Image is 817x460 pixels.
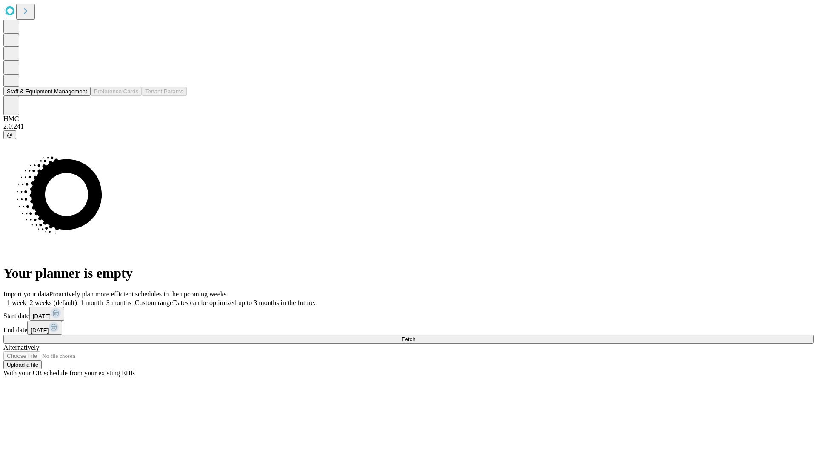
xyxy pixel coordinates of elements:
button: [DATE] [27,321,62,335]
button: Staff & Equipment Management [3,87,91,96]
button: Fetch [3,335,814,344]
span: 2 weeks (default) [30,299,77,306]
div: Start date [3,307,814,321]
span: Custom range [135,299,173,306]
h1: Your planner is empty [3,265,814,281]
span: With your OR schedule from your existing EHR [3,369,135,377]
button: @ [3,130,16,139]
button: Preference Cards [91,87,142,96]
button: Tenant Params [142,87,187,96]
span: @ [7,132,13,138]
div: HMC [3,115,814,123]
span: 1 month [80,299,103,306]
span: [DATE] [33,313,51,319]
span: Proactively plan more efficient schedules in the upcoming weeks. [49,290,228,298]
button: [DATE] [29,307,64,321]
span: 1 week [7,299,26,306]
div: 2.0.241 [3,123,814,130]
span: Dates can be optimized up to 3 months in the future. [173,299,315,306]
span: [DATE] [31,327,49,333]
div: End date [3,321,814,335]
span: Alternatively [3,344,39,351]
span: Import your data [3,290,49,298]
span: Fetch [401,336,415,342]
button: Upload a file [3,360,42,369]
span: 3 months [106,299,131,306]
